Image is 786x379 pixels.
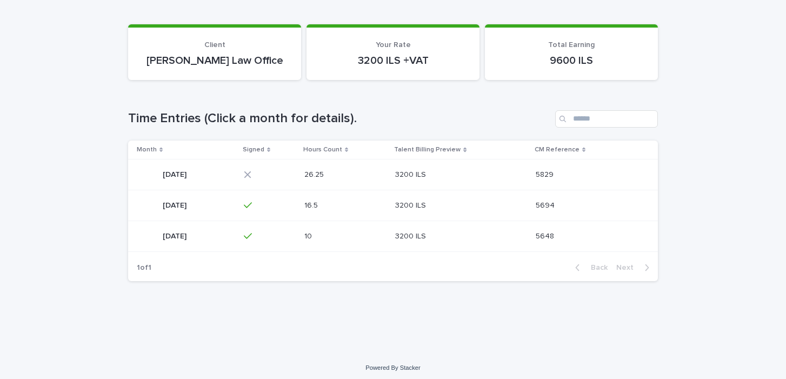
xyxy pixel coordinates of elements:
p: Signed [243,144,264,156]
p: Hours Count [303,144,342,156]
span: Total Earning [548,41,595,49]
a: Powered By Stacker [365,364,420,371]
p: 1 of 1 [128,255,160,281]
button: Back [567,263,612,272]
tr: [DATE][DATE] 1010 3200 ILS3200 ILS 56485648 [128,221,658,251]
p: 3200 ILS [395,199,428,210]
p: Month [137,144,157,156]
tr: [DATE][DATE] 26.2526.25 3200 ILS3200 ILS 58295829 [128,159,658,190]
p: 9600 ILS [498,54,645,67]
p: 16.5 [304,199,320,210]
span: Your Rate [376,41,411,49]
p: 10 [304,230,314,241]
span: Next [616,264,640,271]
p: 3200 ILS [395,230,428,241]
p: Talent Billing Preview [394,144,461,156]
p: [PERSON_NAME] Law Office [141,54,288,67]
p: 3200 ILS +VAT [319,54,467,67]
p: 5648 [536,230,556,241]
input: Search [555,110,658,128]
p: [DATE] [163,199,189,210]
p: 5694 [536,199,557,210]
span: Client [204,41,225,49]
p: 5829 [536,168,556,179]
button: Next [612,263,658,272]
h1: Time Entries (Click a month for details). [128,111,551,127]
p: 3200 ILS [395,168,428,179]
span: Back [584,264,608,271]
p: [DATE] [163,168,189,179]
p: CM Reference [535,144,579,156]
tr: [DATE][DATE] 16.516.5 3200 ILS3200 ILS 56945694 [128,190,658,221]
p: [DATE] [163,230,189,241]
p: 26.25 [304,168,326,179]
